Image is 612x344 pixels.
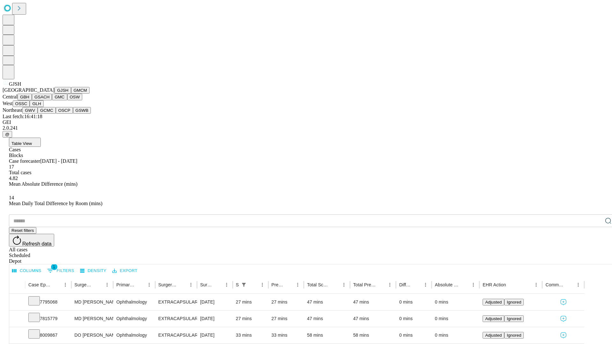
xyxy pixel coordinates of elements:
div: DO [PERSON_NAME] [75,327,110,343]
div: 27 mins [236,294,265,310]
div: 27 mins [236,311,265,327]
div: Ophthalmology [116,294,152,310]
button: Sort [376,280,385,289]
div: 33 mins [272,327,301,343]
div: 0 mins [399,294,428,310]
button: Export [111,266,139,276]
span: Last fetch: 16:41:18 [3,114,42,119]
button: Menu [222,280,231,289]
button: Menu [258,280,267,289]
span: Total cases [9,170,31,175]
button: Sort [331,280,339,289]
div: 33 mins [236,327,265,343]
button: GSWB [73,107,91,114]
div: [DATE] [200,311,229,327]
div: MD [PERSON_NAME] [75,294,110,310]
button: Sort [460,280,469,289]
button: Density [78,266,108,276]
span: Adjusted [485,300,502,305]
button: Sort [94,280,103,289]
button: Menu [103,280,112,289]
div: [DATE] [200,327,229,343]
div: EHR Action [483,282,506,287]
span: 17 [9,164,14,169]
div: 2.0.241 [3,125,609,131]
button: Menu [61,280,70,289]
button: Ignored [504,315,524,322]
span: Central [3,94,18,99]
button: Ignored [504,332,524,339]
div: 47 mins [353,294,393,310]
span: Northeast [3,107,22,113]
div: 0 mins [399,311,428,327]
div: 58 mins [353,327,393,343]
button: Menu [574,280,583,289]
div: Ophthalmology [116,327,152,343]
div: Surgeon Name [75,282,93,287]
div: EXTRACAPSULAR CATARACT REMOVAL WITH [MEDICAL_DATA] [158,294,194,310]
div: 1 active filter [239,280,248,289]
button: Expand [12,330,22,341]
span: Ignored [507,333,521,338]
button: Sort [52,280,61,289]
button: Refresh data [9,234,54,247]
div: Predicted In Room Duration [272,282,284,287]
div: 0 mins [435,294,476,310]
span: Mean Absolute Difference (mins) [9,181,77,187]
div: Surgery Name [158,282,177,287]
div: 7795068 [28,294,68,310]
div: 27 mins [272,311,301,327]
button: Adjusted [483,299,504,305]
button: Menu [385,280,394,289]
button: Expand [12,297,22,308]
button: Sort [412,280,421,289]
span: Mean Daily Total Difference by Room (mins) [9,201,102,206]
div: MD [PERSON_NAME] [75,311,110,327]
button: Sort [284,280,293,289]
div: Ophthalmology [116,311,152,327]
button: GBH [18,94,32,100]
div: 47 mins [307,294,347,310]
button: GMCM [71,87,90,94]
button: OSCP [56,107,73,114]
button: GWV [22,107,38,114]
div: Case Epic Id [28,282,51,287]
div: Surgery Date [200,282,213,287]
button: Adjusted [483,332,504,339]
span: Ignored [507,300,521,305]
button: Select columns [11,266,43,276]
div: 0 mins [435,327,476,343]
button: Show filters [239,280,248,289]
button: GCMC [38,107,56,114]
div: 47 mins [307,311,347,327]
div: 8009867 [28,327,68,343]
span: West [3,101,13,106]
button: Menu [532,280,541,289]
span: 4.82 [9,176,18,181]
div: 27 mins [272,294,301,310]
button: Menu [339,280,348,289]
button: Sort [565,280,574,289]
button: Show filters [46,266,76,276]
button: OSW [67,94,83,100]
div: 0 mins [399,327,428,343]
span: Reset filters [11,228,34,233]
button: @ [3,131,12,138]
div: 7815779 [28,311,68,327]
span: Case forecaster [9,158,40,164]
div: Total Predicted Duration [353,282,376,287]
div: GEI [3,119,609,125]
button: Reset filters [9,227,36,234]
span: Table View [11,141,32,146]
button: Sort [136,280,145,289]
div: Comments [545,282,564,287]
button: GJSH [55,87,71,94]
button: OSSC [13,100,30,107]
div: EXTRACAPSULAR CATARACT REMOVAL WITH [MEDICAL_DATA] [158,327,194,343]
button: Menu [421,280,430,289]
div: 47 mins [353,311,393,327]
button: Sort [506,280,515,289]
button: Adjusted [483,315,504,322]
button: GMC [52,94,67,100]
span: 1 [51,264,57,270]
